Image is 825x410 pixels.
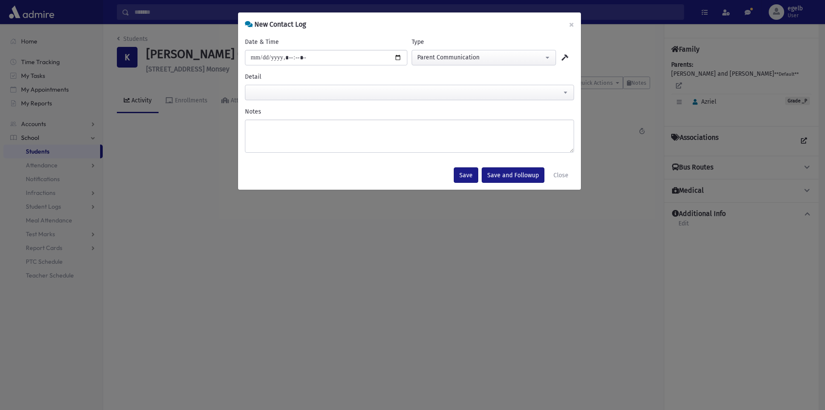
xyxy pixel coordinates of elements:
[245,107,261,116] label: Notes
[245,72,261,81] label: Detail
[412,37,424,46] label: Type
[412,50,556,65] button: Parent Communication
[548,167,574,183] button: Close
[417,53,544,62] div: Parent Communication
[482,167,544,183] button: Save and Followup
[245,19,306,30] h6: New Contact Log
[454,167,478,183] button: Save
[245,37,279,46] label: Date & Time
[562,12,581,37] button: ×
